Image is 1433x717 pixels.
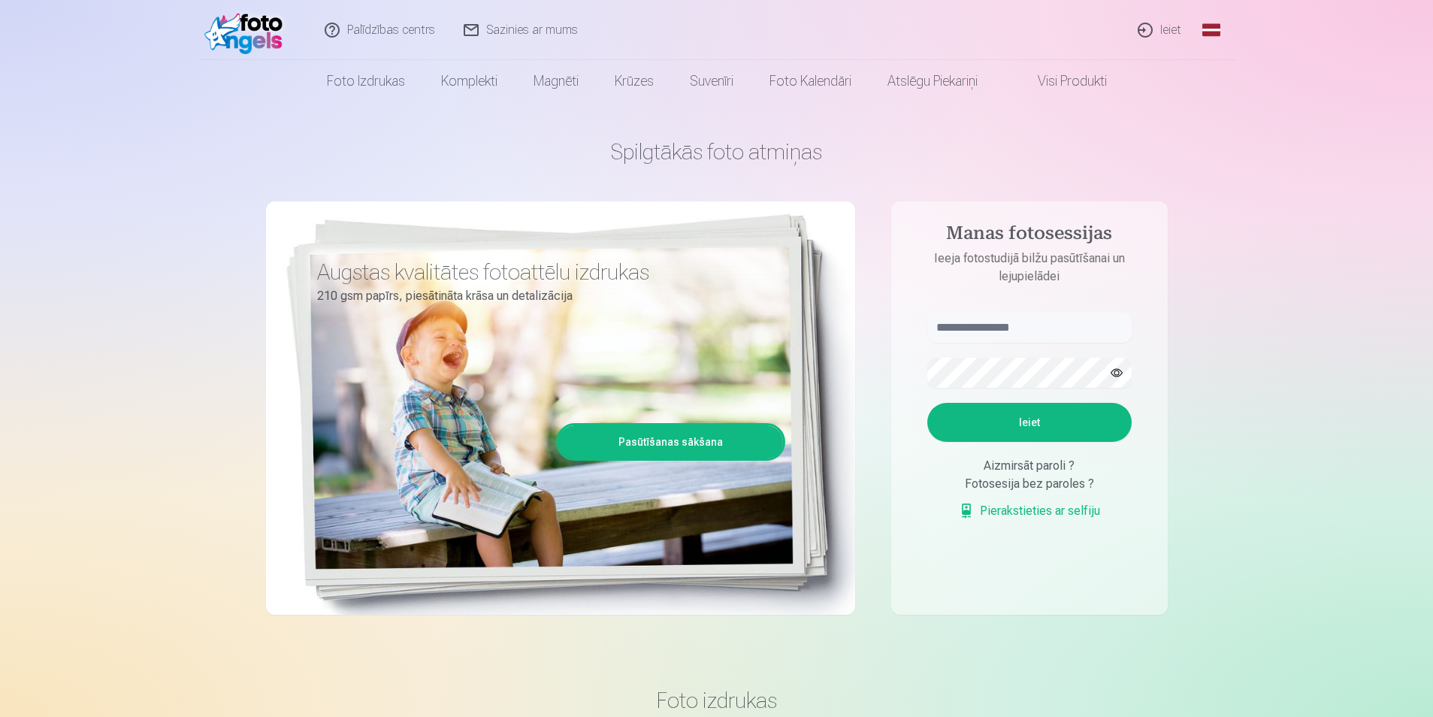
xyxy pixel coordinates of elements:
[317,259,774,286] h3: Augstas kvalitātes fotoattēlu izdrukas
[266,138,1168,165] h1: Spilgtākās foto atmiņas
[912,222,1147,250] h4: Manas fotosessijas
[672,60,751,102] a: Suvenīri
[423,60,515,102] a: Komplekti
[515,60,597,102] a: Magnēti
[927,403,1132,442] button: Ieiet
[912,250,1147,286] p: Ieeja fotostudijā bilžu pasūtīšanai un lejupielādei
[597,60,672,102] a: Krūzes
[309,60,423,102] a: Foto izdrukas
[751,60,869,102] a: Foto kalendāri
[959,502,1100,520] a: Pierakstieties ar selfiju
[869,60,996,102] a: Atslēgu piekariņi
[996,60,1125,102] a: Visi produkti
[927,457,1132,475] div: Aizmirsāt paroli ?
[927,475,1132,493] div: Fotosesija bez paroles ?
[558,425,783,458] a: Pasūtīšanas sākšana
[317,286,774,307] p: 210 gsm papīrs, piesātināta krāsa un detalizācija
[278,687,1156,714] h3: Foto izdrukas
[204,6,291,54] img: /fa1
